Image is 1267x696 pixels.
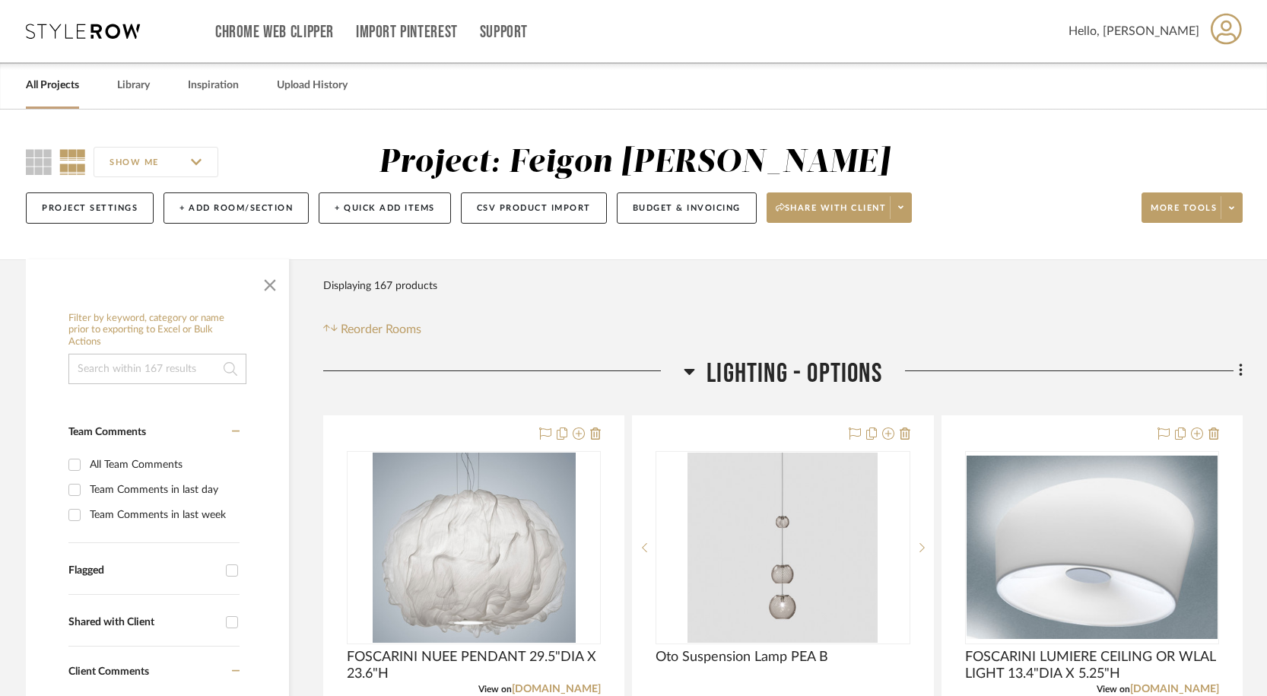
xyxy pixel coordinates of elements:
[1151,202,1217,225] span: More tools
[188,75,239,96] a: Inspiration
[277,75,348,96] a: Upload History
[347,649,601,682] span: FOSCARINI NUEE PENDANT 29.5"DIA X 23.6"H
[967,456,1218,640] img: FOSCARINI LUMIERE CEILING OR WLAL LIGHT 13.4"DIA X 5.25"H
[356,26,458,39] a: Import Pinterest
[68,666,149,677] span: Client Comments
[617,192,757,224] button: Budget & Invoicing
[90,503,236,527] div: Team Comments in last week
[90,478,236,502] div: Team Comments in last day
[461,192,607,224] button: CSV Product Import
[117,75,150,96] a: Library
[90,453,236,477] div: All Team Comments
[767,192,913,223] button: Share with client
[1142,192,1243,223] button: More tools
[26,192,154,224] button: Project Settings
[164,192,309,224] button: + Add Room/Section
[687,453,878,643] img: Oto Suspension Lamp PEA B
[480,26,528,39] a: Support
[707,358,882,390] span: LIGHTING - OPTIONS
[68,313,246,348] h6: Filter by keyword, category or name prior to exporting to Excel or Bulk Actions
[255,267,285,297] button: Close
[68,616,218,629] div: Shared with Client
[323,320,421,338] button: Reorder Rooms
[319,192,451,224] button: + Quick Add Items
[1069,22,1199,40] span: Hello, [PERSON_NAME]
[341,320,421,338] span: Reorder Rooms
[776,202,887,225] span: Share with client
[215,26,334,39] a: Chrome Web Clipper
[965,649,1219,682] span: FOSCARINI LUMIERE CEILING OR WLAL LIGHT 13.4"DIA X 5.25"H
[1097,685,1130,694] span: View on
[68,564,218,577] div: Flagged
[656,649,828,666] span: Oto Suspension Lamp PEA B
[373,453,576,643] img: FOSCARINI NUEE PENDANT 29.5"DIA X 23.6"H
[379,147,890,179] div: Project: Feigon [PERSON_NAME]
[26,75,79,96] a: All Projects
[68,354,246,384] input: Search within 167 results
[1130,684,1219,694] a: [DOMAIN_NAME]
[68,427,146,437] span: Team Comments
[323,271,437,301] div: Displaying 167 products
[478,685,512,694] span: View on
[512,684,601,694] a: [DOMAIN_NAME]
